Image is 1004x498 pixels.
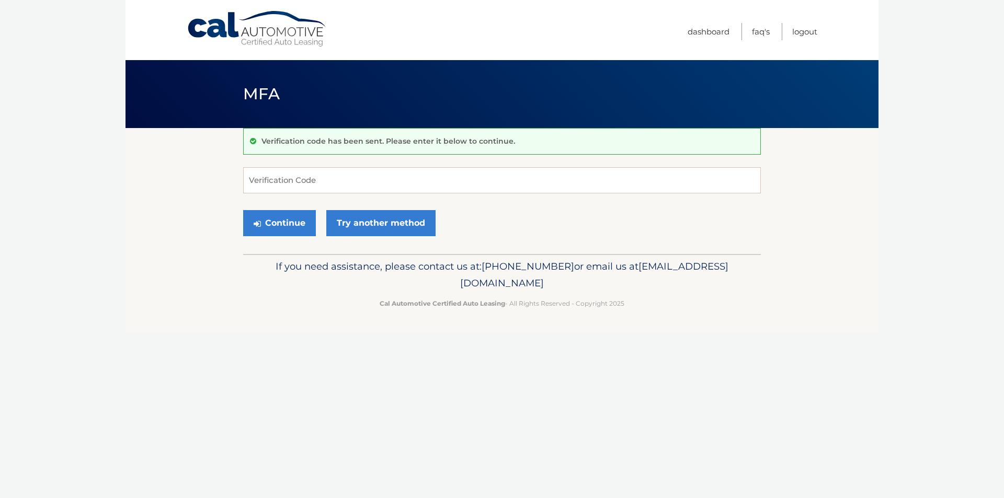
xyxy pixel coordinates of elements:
p: If you need assistance, please contact us at: or email us at [250,258,754,292]
span: [PHONE_NUMBER] [482,260,574,272]
button: Continue [243,210,316,236]
strong: Cal Automotive Certified Auto Leasing [380,299,505,307]
span: MFA [243,84,280,103]
a: Try another method [326,210,436,236]
p: - All Rights Reserved - Copyright 2025 [250,298,754,309]
p: Verification code has been sent. Please enter it below to continue. [261,136,515,146]
a: Dashboard [688,23,729,40]
input: Verification Code [243,167,761,193]
span: [EMAIL_ADDRESS][DOMAIN_NAME] [460,260,728,289]
a: Logout [792,23,817,40]
a: Cal Automotive [187,10,328,48]
a: FAQ's [752,23,770,40]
